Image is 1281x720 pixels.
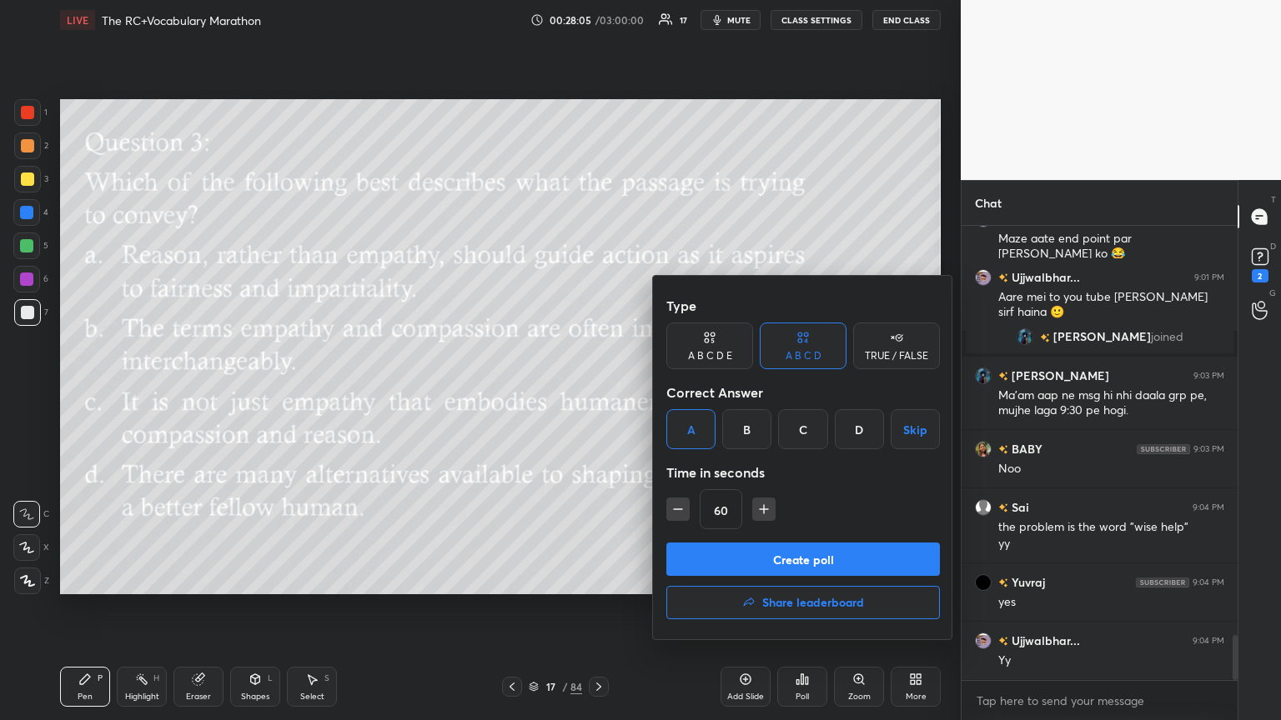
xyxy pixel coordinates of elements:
[666,542,940,576] button: Create poll
[666,409,716,449] div: A
[688,351,732,361] div: A B C D E
[786,351,821,361] div: A B C D
[666,289,940,322] div: Type
[666,456,940,489] div: Time in seconds
[666,376,940,409] div: Correct Answer
[722,409,771,449] div: B
[891,409,940,449] button: Skip
[835,409,884,449] div: D
[762,597,864,608] h4: Share leaderboard
[778,409,827,449] div: C
[865,351,928,361] div: TRUE / FALSE
[666,586,940,619] button: Share leaderboard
